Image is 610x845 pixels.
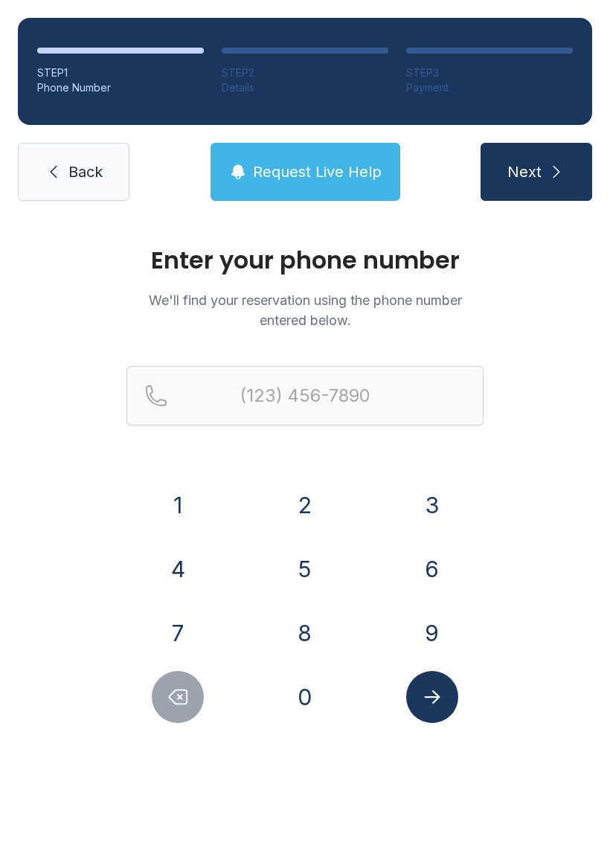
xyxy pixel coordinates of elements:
[279,607,331,659] button: 8
[222,65,388,80] div: STEP 2
[152,479,204,531] button: 1
[279,543,331,595] button: 5
[507,161,542,182] span: Next
[253,161,382,182] span: Request Live Help
[126,366,484,425] input: Reservation phone number
[406,543,458,595] button: 6
[126,290,484,330] p: We'll find your reservation using the phone number entered below.
[68,161,103,182] span: Back
[222,80,388,95] div: Details
[152,671,204,723] button: Delete number
[152,543,204,595] button: 4
[406,65,573,80] div: STEP 3
[406,479,458,531] button: 3
[406,80,573,95] div: Payment
[152,607,204,659] button: 7
[37,80,204,95] div: Phone Number
[406,607,458,659] button: 9
[279,671,331,723] button: 0
[406,671,458,723] button: Submit lookup form
[126,248,484,272] h1: Enter your phone number
[37,65,204,80] div: STEP 1
[279,479,331,531] button: 2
